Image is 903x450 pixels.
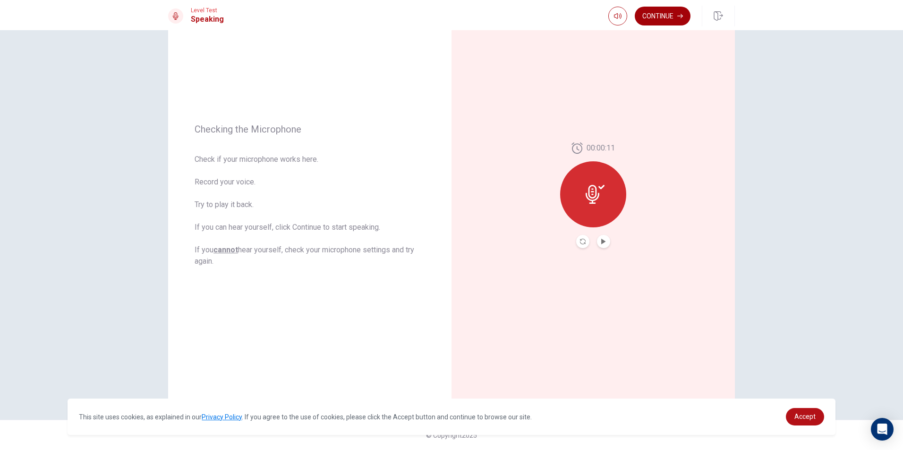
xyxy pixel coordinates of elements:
[79,413,532,421] span: This site uses cookies, as explained in our . If you agree to the use of cookies, please click th...
[202,413,242,421] a: Privacy Policy
[587,142,615,154] span: 00:00:11
[576,235,589,248] button: Record Again
[195,154,425,267] span: Check if your microphone works here. Record your voice. Try to play it back. If you can hear your...
[68,399,835,435] div: cookieconsent
[635,7,690,25] button: Continue
[426,432,477,439] span: © Copyright 2025
[786,408,824,425] a: dismiss cookie message
[195,124,425,135] span: Checking the Microphone
[597,235,610,248] button: Play Audio
[213,245,238,254] u: cannot
[871,418,894,441] div: Open Intercom Messenger
[191,14,224,25] h1: Speaking
[191,7,224,14] span: Level Test
[794,413,816,420] span: Accept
